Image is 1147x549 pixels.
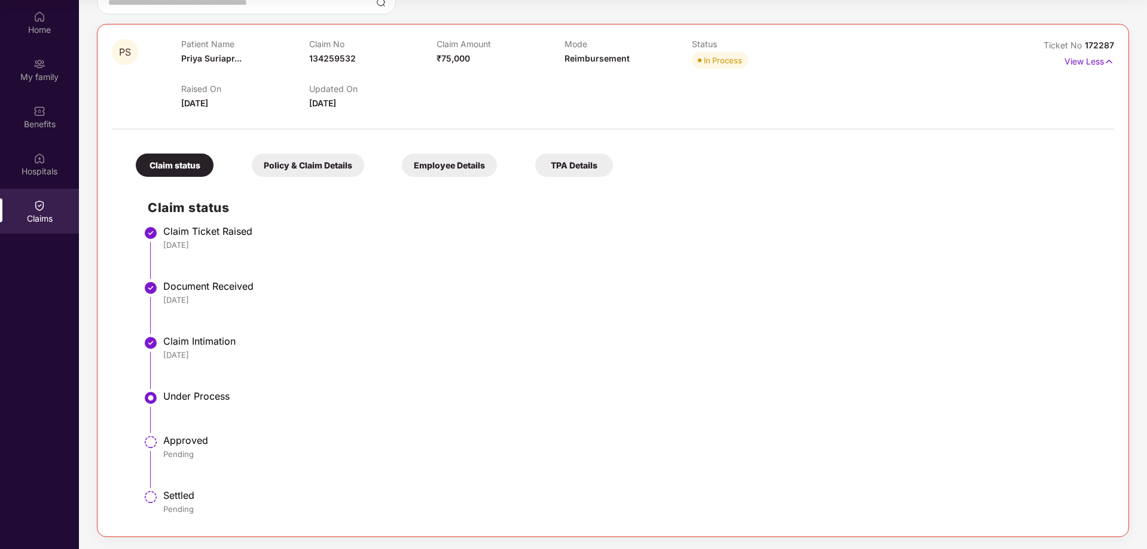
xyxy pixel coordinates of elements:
[144,281,158,295] img: svg+xml;base64,PHN2ZyBpZD0iU3RlcC1Eb25lLTMyeDMyIiB4bWxucz0iaHR0cDovL3d3dy53My5vcmcvMjAwMC9zdmciIH...
[163,335,1102,347] div: Claim Intimation
[144,435,158,449] img: svg+xml;base64,PHN2ZyBpZD0iU3RlcC1QZW5kaW5nLTMyeDMyIiB4bWxucz0iaHR0cDovL3d3dy53My5vcmcvMjAwMC9zdm...
[163,489,1102,501] div: Settled
[163,390,1102,402] div: Under Process
[163,434,1102,446] div: Approved
[33,58,45,70] img: svg+xml;base64,PHN2ZyB3aWR0aD0iMjAiIGhlaWdodD0iMjAiIHZpZXdCb3g9IjAgMCAyMCAyMCIgZmlsbD0ibm9uZSIgeG...
[1044,40,1085,50] span: Ticket No
[565,39,692,49] p: Mode
[163,240,1102,250] div: [DATE]
[119,47,131,57] span: PS
[163,295,1102,305] div: [DATE]
[148,198,1102,217] h2: Claim status
[33,11,45,23] img: svg+xml;base64,PHN2ZyBpZD0iSG9tZSIgeG1sbnM9Imh0dHA6Ly93d3cudzMub3JnLzIwMDAvc3ZnIiB3aWR0aD0iMjAiIG...
[437,53,470,63] span: ₹75,000
[144,391,158,405] img: svg+xml;base64,PHN2ZyBpZD0iU3RlcC1BY3RpdmUtMzJ4MzIiIHhtbG5zPSJodHRwOi8vd3d3LnczLm9yZy8yMDAwL3N2Zy...
[565,53,630,63] span: Reimbursement
[144,336,158,350] img: svg+xml;base64,PHN2ZyBpZD0iU3RlcC1Eb25lLTMyeDMyIiB4bWxucz0iaHR0cDovL3d3dy53My5vcmcvMjAwMC9zdmciIH...
[1104,55,1114,68] img: svg+xml;base64,PHN2ZyB4bWxucz0iaHR0cDovL3d3dy53My5vcmcvMjAwMC9zdmciIHdpZHRoPSIxNyIgaGVpZ2h0PSIxNy...
[437,39,564,49] p: Claim Amount
[535,154,613,177] div: TPA Details
[163,349,1102,360] div: [DATE]
[163,449,1102,459] div: Pending
[163,280,1102,292] div: Document Received
[1064,52,1114,68] p: View Less
[33,200,45,211] img: svg+xml;base64,PHN2ZyBpZD0iQ2xhaW0iIHhtbG5zPSJodHRwOi8vd3d3LnczLm9yZy8yMDAwL3N2ZyIgd2lkdGg9IjIwIi...
[144,490,158,504] img: svg+xml;base64,PHN2ZyBpZD0iU3RlcC1QZW5kaW5nLTMyeDMyIiB4bWxucz0iaHR0cDovL3d3dy53My5vcmcvMjAwMC9zdm...
[309,39,437,49] p: Claim No
[181,53,242,63] span: Priya Suriapr...
[1085,40,1114,50] span: 172287
[692,39,819,49] p: Status
[309,53,356,63] span: 134259532
[144,226,158,240] img: svg+xml;base64,PHN2ZyBpZD0iU3RlcC1Eb25lLTMyeDMyIiB4bWxucz0iaHR0cDovL3d3dy53My5vcmcvMjAwMC9zdmciIH...
[309,84,437,94] p: Updated On
[252,154,364,177] div: Policy & Claim Details
[181,39,309,49] p: Patient Name
[136,154,213,177] div: Claim status
[181,98,208,108] span: [DATE]
[163,504,1102,514] div: Pending
[181,84,309,94] p: Raised On
[163,225,1102,237] div: Claim Ticket Raised
[704,54,742,66] div: In Process
[33,105,45,117] img: svg+xml;base64,PHN2ZyBpZD0iQmVuZWZpdHMiIHhtbG5zPSJodHRwOi8vd3d3LnczLm9yZy8yMDAwL3N2ZyIgd2lkdGg9Ij...
[309,98,336,108] span: [DATE]
[402,154,497,177] div: Employee Details
[33,152,45,164] img: svg+xml;base64,PHN2ZyBpZD0iSG9zcGl0YWxzIiB4bWxucz0iaHR0cDovL3d3dy53My5vcmcvMjAwMC9zdmciIHdpZHRoPS...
